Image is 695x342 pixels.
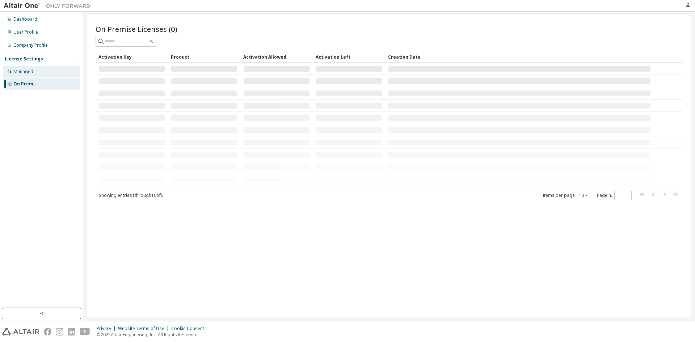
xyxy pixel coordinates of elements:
[316,51,382,63] div: Activation Left
[13,81,33,87] div: On Prem
[56,328,63,335] img: instagram.svg
[4,2,94,9] img: Altair One
[388,51,651,63] div: Creation Date
[98,51,165,63] div: Activation Key
[579,193,589,198] button: 10
[5,56,43,62] div: License Settings
[13,29,38,35] div: User Profile
[171,51,237,63] div: Product
[97,332,208,338] p: © 2025 Altair Engineering, Inc. All Rights Reserved.
[13,16,37,22] div: Dashboard
[13,42,48,48] div: Company Profile
[97,326,118,332] div: Privacy
[13,69,33,75] div: Managed
[99,192,163,198] span: Showing entries 1 through 10 of 0
[243,51,310,63] div: Activation Allowed
[80,328,90,335] img: youtube.svg
[96,24,177,34] span: On Premise Licenses (0)
[68,328,75,335] img: linkedin.svg
[597,191,632,200] span: Page n.
[171,326,208,332] div: Cookie Consent
[2,328,39,335] img: altair_logo.svg
[44,328,51,335] img: facebook.svg
[543,191,590,200] span: Items per page
[118,326,171,332] div: Website Terms of Use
